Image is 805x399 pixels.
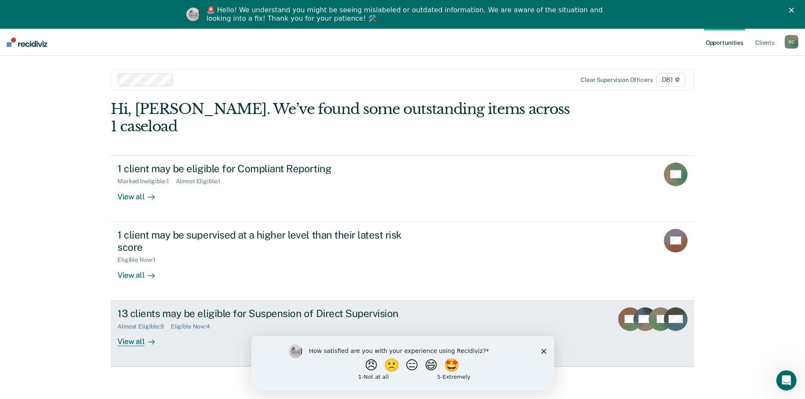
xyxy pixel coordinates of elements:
[117,178,175,185] div: Marked Ineligible : 1
[753,29,776,56] a: Clients
[251,336,554,391] iframe: Survey by Kim from Recidiviz
[117,323,171,330] div: Almost Eligible : 9
[785,35,798,49] button: SC
[186,8,200,21] img: Profile image for Kim
[117,229,414,253] div: 1 client may be supervised at a higher level than their latest risk score
[581,76,652,84] div: Clear supervision officers
[117,263,165,280] div: View all
[171,323,217,330] div: Eligible Now : 4
[785,35,798,49] div: S C
[789,8,797,13] div: Close
[111,100,578,135] div: Hi, [PERSON_NAME]. We’ve found some outstanding items across 1 caseload
[111,155,694,222] a: 1 client may be eligible for Compliant ReportingMarked Ineligible:1Almost Eligible:1View all
[117,307,414,320] div: 13 clients may be eligible for Suspension of Direct Supervision
[117,256,162,263] div: Eligible Now : 1
[117,185,165,201] div: View all
[7,38,47,47] img: Recidiviz
[117,330,165,346] div: View all
[656,73,685,87] span: D81
[176,178,228,185] div: Almost Eligible : 1
[117,163,414,175] div: 1 client may be eligible for Compliant Reporting
[704,29,745,56] a: Opportunities
[111,301,694,367] a: 13 clients may be eligible for Suspension of Direct SupervisionAlmost Eligible:9Eligible Now:4Vie...
[111,222,694,301] a: 1 client may be supervised at a higher level than their latest risk scoreEligible Now:1View all
[776,370,797,391] iframe: Intercom live chat
[207,6,606,23] div: 🚨 Hello! We understand you might be seeing mislabeled or outdated information. We are aware of th...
